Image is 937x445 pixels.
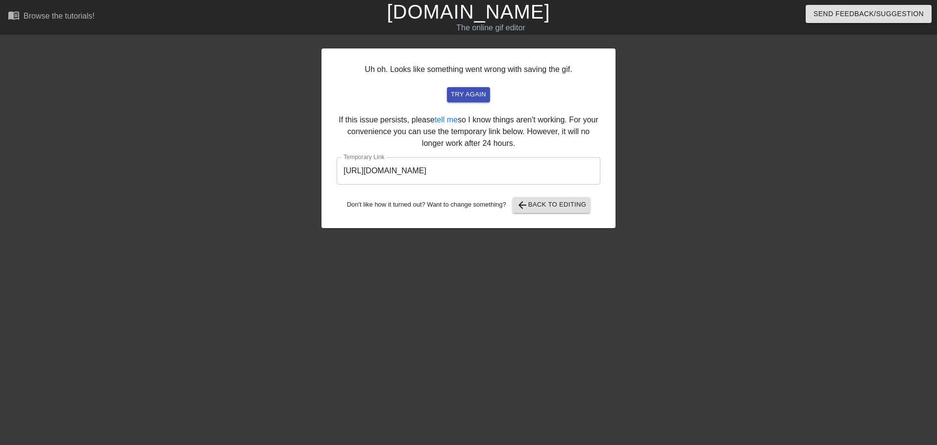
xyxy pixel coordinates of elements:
[8,9,95,24] a: Browse the tutorials!
[337,157,600,185] input: bare
[317,22,664,34] div: The online gif editor
[387,1,550,23] a: [DOMAIN_NAME]
[8,9,20,21] span: menu_book
[24,12,95,20] div: Browse the tutorials!
[337,197,600,213] div: Don't like how it turned out? Want to change something?
[814,8,924,20] span: Send Feedback/Suggestion
[517,199,587,211] span: Back to Editing
[806,5,932,23] button: Send Feedback/Suggestion
[321,48,616,228] div: Uh oh. Looks like something went wrong with saving the gif. If this issue persists, please so I k...
[435,116,458,124] a: tell me
[447,87,490,102] button: try again
[451,89,486,100] span: try again
[517,199,528,211] span: arrow_back
[513,197,591,213] button: Back to Editing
